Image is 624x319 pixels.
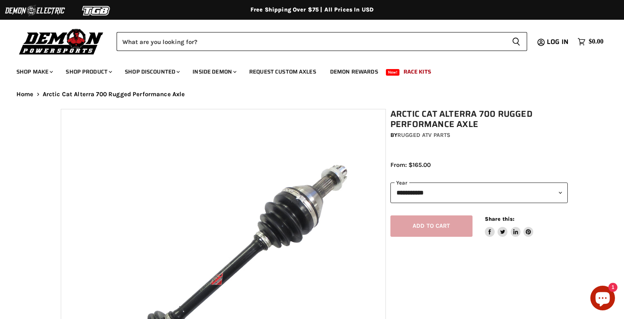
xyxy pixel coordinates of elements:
a: Inside Demon [186,63,241,80]
span: Log in [547,37,569,47]
span: Arctic Cat Alterra 700 Rugged Performance Axle [43,91,185,98]
img: Demon Electric Logo 2 [4,3,66,18]
span: Share this: [485,216,514,222]
a: Rugged ATV Parts [397,132,450,139]
form: Product [117,32,527,51]
button: Search [505,32,527,51]
a: Race Kits [397,63,437,80]
a: Shop Make [10,63,58,80]
a: $0.00 [574,36,608,48]
h1: Arctic Cat Alterra 700 Rugged Performance Axle [390,109,568,129]
img: TGB Logo 2 [66,3,127,18]
a: Request Custom Axles [243,63,322,80]
span: $0.00 [589,38,603,46]
select: year [390,183,568,203]
a: Home [16,91,34,98]
span: New! [386,69,400,76]
a: Demon Rewards [324,63,384,80]
img: Demon Powersports [16,27,106,56]
span: From: $165.00 [390,161,431,169]
inbox-online-store-chat: Shopify online store chat [588,286,617,312]
ul: Main menu [10,60,601,80]
aside: Share this: [485,215,534,237]
div: by [390,131,568,140]
a: Shop Product [60,63,117,80]
a: Shop Discounted [119,63,185,80]
a: Log in [543,38,574,46]
input: Search [117,32,505,51]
